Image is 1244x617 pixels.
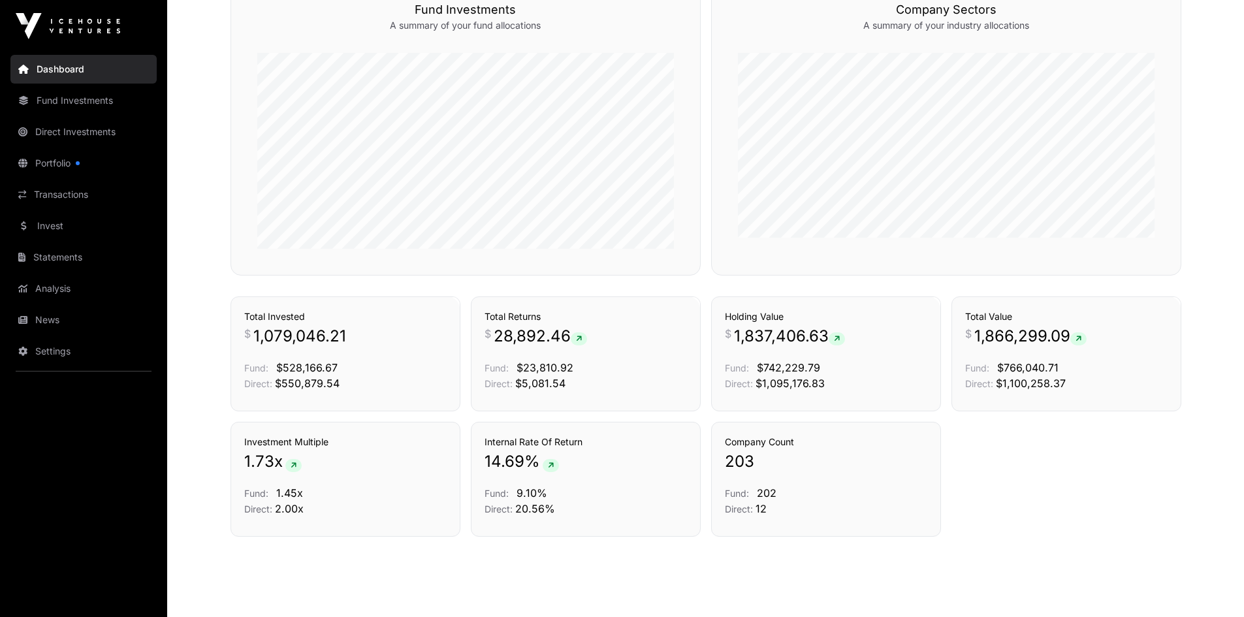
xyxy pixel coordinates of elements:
[965,362,989,373] span: Fund:
[485,310,687,323] h3: Total Returns
[244,451,274,472] span: 1.73
[965,378,993,389] span: Direct:
[244,362,268,373] span: Fund:
[485,451,524,472] span: 14.69
[276,486,303,499] span: 1.45x
[517,486,547,499] span: 9.10%
[725,503,753,514] span: Direct:
[485,435,687,449] h3: Internal Rate Of Return
[253,326,346,347] span: 1,079,046.21
[524,451,540,472] span: %
[725,310,927,323] h3: Holding Value
[275,377,340,390] span: $550,879.54
[997,361,1059,374] span: $766,040.71
[756,502,767,515] span: 12
[10,212,157,240] a: Invest
[244,326,251,341] span: $
[244,378,272,389] span: Direct:
[10,274,157,303] a: Analysis
[10,118,157,146] a: Direct Investments
[257,1,674,19] h3: Fund Investments
[725,451,754,472] span: 203
[974,326,1087,347] span: 1,866,299.09
[10,86,157,115] a: Fund Investments
[244,488,268,499] span: Fund:
[725,326,731,341] span: $
[10,243,157,272] a: Statements
[1179,554,1244,617] iframe: Chat Widget
[725,435,927,449] h3: Company Count
[275,502,304,515] span: 2.00x
[738,19,1155,32] p: A summary of your industry allocations
[965,326,972,341] span: $
[725,488,749,499] span: Fund:
[485,362,509,373] span: Fund:
[515,377,566,390] span: $5,081.54
[10,149,157,178] a: Portfolio
[996,377,1066,390] span: $1,100,258.37
[725,362,749,373] span: Fund:
[10,55,157,84] a: Dashboard
[965,310,1168,323] h3: Total Value
[485,378,513,389] span: Direct:
[10,337,157,366] a: Settings
[517,361,573,374] span: $23,810.92
[10,180,157,209] a: Transactions
[725,378,753,389] span: Direct:
[257,19,674,32] p: A summary of your fund allocations
[738,1,1155,19] h3: Company Sectors
[274,451,283,472] span: x
[244,435,447,449] h3: Investment Multiple
[16,13,120,39] img: Icehouse Ventures Logo
[276,361,338,374] span: $528,166.67
[485,503,513,514] span: Direct:
[757,361,820,374] span: $742,229.79
[494,326,587,347] span: 28,892.46
[244,503,272,514] span: Direct:
[10,306,157,334] a: News
[244,310,447,323] h3: Total Invested
[734,326,845,347] span: 1,837,406.63
[756,377,825,390] span: $1,095,176.83
[757,486,776,499] span: 202
[485,488,509,499] span: Fund:
[485,326,491,341] span: $
[515,502,555,515] span: 20.56%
